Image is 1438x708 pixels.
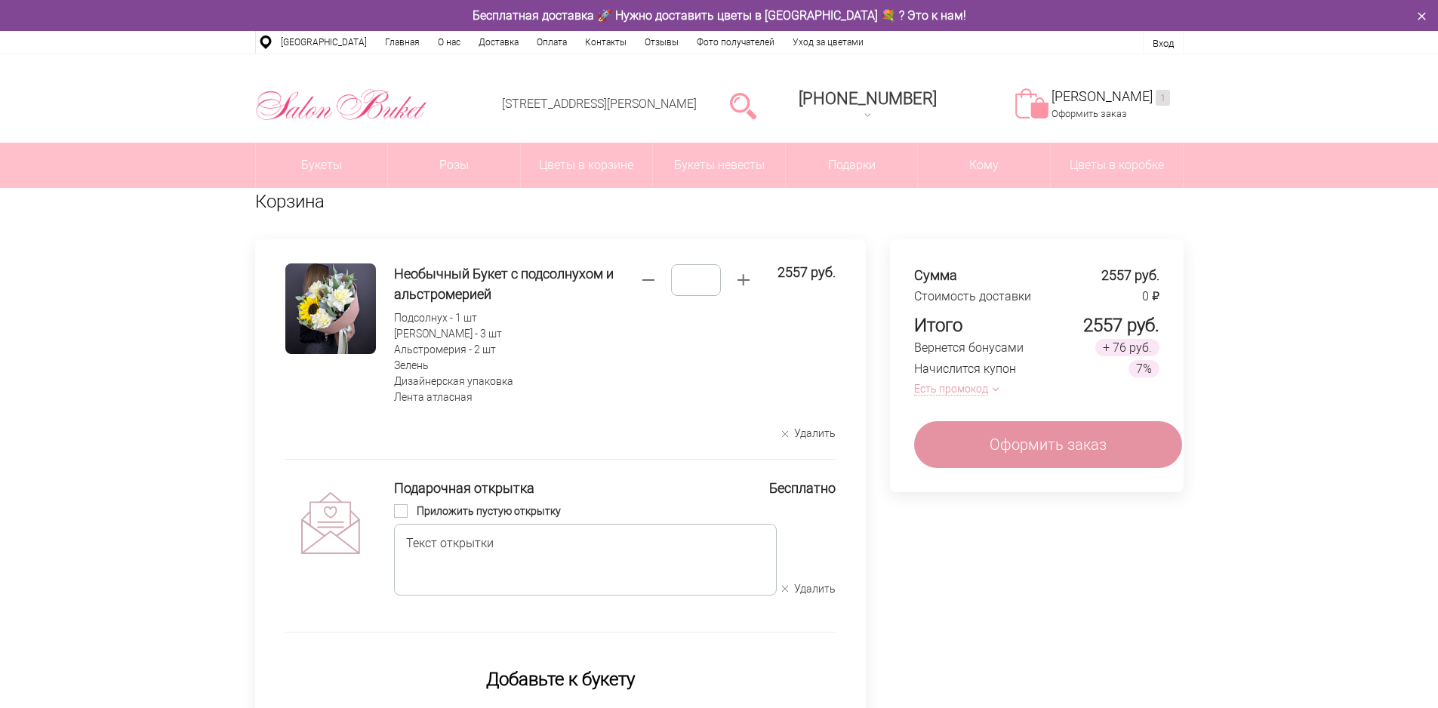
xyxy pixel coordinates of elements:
a: Доставка [470,31,528,54]
button: Есть промокод [914,381,993,397]
span: Приложить пустую открытку [417,505,561,517]
div: Подарочная открытка [394,478,751,498]
a: Цветы в коробке [1051,143,1183,188]
span: 7% [1129,360,1159,377]
a: Фото получателей [688,31,784,54]
a: [PERSON_NAME]1 [1052,88,1170,106]
span: 2557 руб. [1101,267,1159,283]
div: Вернется бонусами [914,339,1024,357]
div: Сумма [914,266,957,285]
span: Кому [918,143,1050,188]
a: Оформить заказ [1052,108,1127,119]
a: [GEOGRAPHIC_DATA] [272,31,376,54]
a: Главная [376,31,429,54]
h2: Добавьте к букету [285,666,836,693]
h1: Корзина [255,188,1184,215]
h4: Необычный Букет с подсолнухом и альстромерией [394,263,632,304]
div: Начислится купон [914,360,1016,378]
a: Оформить заказ [914,421,1182,468]
button: Нажмите, чтобы увеличить. Максимальное значение - 500 [727,263,760,297]
span: + 76 руб. [1095,339,1159,356]
a: Подарки [786,143,918,188]
button: Нажмите, чтобы уменьшить. Минимальное значение - 0 [632,263,665,297]
span: [PHONE_NUMBER] [799,89,937,108]
div: Бесплатно [769,478,836,498]
div: Итого [914,315,962,336]
a: Розы [388,143,520,188]
span: Оформить заказ [990,433,1107,456]
a: Контакты [576,31,636,54]
div: Бесплатная доставка 🚀 Нужно доставить цветы в [GEOGRAPHIC_DATA] 💐 ? Это к нам! [244,8,1195,23]
a: Букеты невесты [653,143,785,188]
span: 2557 руб. [778,263,836,282]
a: Отзывы [636,31,688,54]
a: Уход за цветами [784,31,873,54]
img: Необычный Букет с подсолнухом и альстромерией [285,263,376,354]
a: Цветы в корзине [521,143,653,188]
a: О нас [429,31,470,54]
span: 2557 руб. [1083,315,1159,336]
a: [STREET_ADDRESS][PERSON_NAME] [502,97,697,111]
a: Букеты [256,143,388,188]
div: Стоимость доставки [914,288,1031,306]
img: Цветы Нижний Новгород [255,85,428,125]
ins: 1 [1156,90,1170,106]
button: Удалить [782,582,836,596]
div: Подсолнух - 1 шт [PERSON_NAME] - 3 шт Альстромерия - 2 шт Зелень Дизайнерская упаковка Лента атла... [394,310,632,405]
a: Оплата [528,31,576,54]
button: Удалить [782,426,836,441]
a: [PHONE_NUMBER] [790,84,946,127]
a: Необычный Букет с подсолнухом и альстромерией [394,263,632,310]
a: Вход [1153,38,1174,49]
span: 0 ₽ [1142,289,1159,303]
